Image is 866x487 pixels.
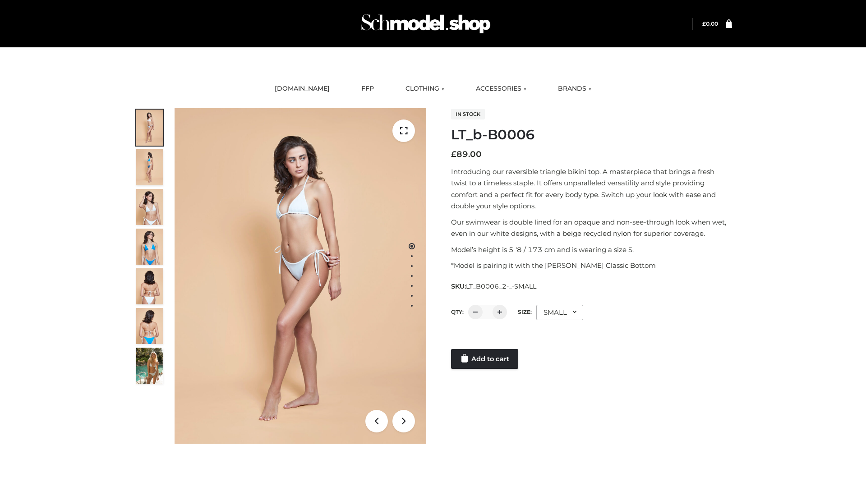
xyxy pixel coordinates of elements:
[358,6,493,41] img: Schmodel Admin 964
[451,166,732,212] p: Introducing our reversible triangle bikini top. A masterpiece that brings a fresh twist to a time...
[451,244,732,256] p: Model’s height is 5 ‘8 / 173 cm and is wearing a size S.
[551,79,598,99] a: BRANDS
[399,79,451,99] a: CLOTHING
[702,20,706,27] span: £
[136,110,163,146] img: ArielClassicBikiniTop_CloudNine_AzureSky_OW114ECO_1-scaled.jpg
[702,20,718,27] bdi: 0.00
[466,282,536,290] span: LT_B0006_2-_-SMALL
[268,79,336,99] a: [DOMAIN_NAME]
[702,20,718,27] a: £0.00
[451,308,464,315] label: QTY:
[451,109,485,119] span: In stock
[136,189,163,225] img: ArielClassicBikiniTop_CloudNine_AzureSky_OW114ECO_3-scaled.jpg
[469,79,533,99] a: ACCESSORIES
[136,348,163,384] img: Arieltop_CloudNine_AzureSky2.jpg
[451,127,732,143] h1: LT_b-B0006
[536,305,583,320] div: SMALL
[451,281,537,292] span: SKU:
[451,349,518,369] a: Add to cart
[175,108,426,444] img: ArielClassicBikiniTop_CloudNine_AzureSky_OW114ECO_1
[451,216,732,239] p: Our swimwear is double lined for an opaque and non-see-through look when wet, even in our white d...
[451,149,456,159] span: £
[451,149,482,159] bdi: 89.00
[136,308,163,344] img: ArielClassicBikiniTop_CloudNine_AzureSky_OW114ECO_8-scaled.jpg
[451,260,732,271] p: *Model is pairing it with the [PERSON_NAME] Classic Bottom
[355,79,381,99] a: FFP
[136,229,163,265] img: ArielClassicBikiniTop_CloudNine_AzureSky_OW114ECO_4-scaled.jpg
[136,149,163,185] img: ArielClassicBikiniTop_CloudNine_AzureSky_OW114ECO_2-scaled.jpg
[136,268,163,304] img: ArielClassicBikiniTop_CloudNine_AzureSky_OW114ECO_7-scaled.jpg
[518,308,532,315] label: Size:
